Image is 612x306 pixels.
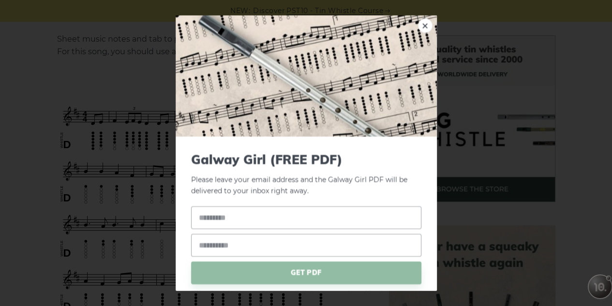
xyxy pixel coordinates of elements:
span: Galway Girl (FREE PDF) [191,152,421,167]
a: × [418,18,433,33]
span: GET PDF [191,261,421,284]
span: * We only ask for your email once to verify that you are a real user. After that, you can downloa... [191,289,421,306]
img: Tin Whistle Tab Preview [176,15,437,137]
p: Please leave your email address and the Galway Girl PDF will be delivered to your inbox right away. [191,152,421,197]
